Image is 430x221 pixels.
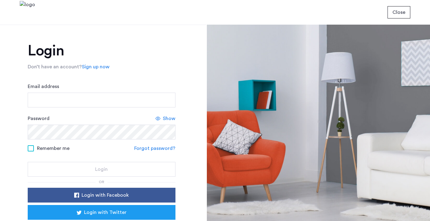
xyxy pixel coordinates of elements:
button: button [28,188,175,203]
span: Don’t have an account? [28,64,82,69]
span: Login with Facebook [82,191,129,199]
button: button [28,205,175,220]
span: Show [163,115,175,122]
span: Login [95,166,108,173]
img: logo [20,1,35,24]
label: Email address [28,83,59,90]
span: Remember me [37,145,70,152]
span: Close [392,9,405,16]
span: Login with Twitter [84,209,127,216]
button: button [28,162,175,177]
a: Forgot password? [134,145,175,152]
span: or [99,180,104,184]
h1: Login [28,43,175,58]
a: Sign up now [82,63,110,70]
label: Password [28,115,50,122]
button: button [388,6,410,18]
